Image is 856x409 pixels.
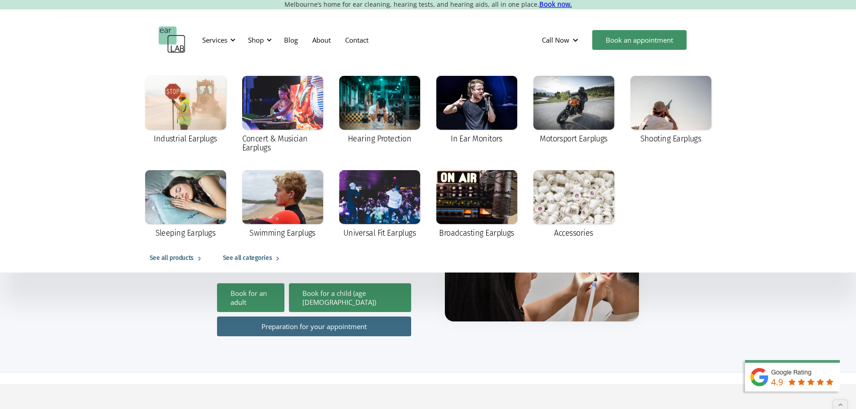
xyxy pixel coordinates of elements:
[248,35,264,44] div: Shop
[432,166,522,244] a: Broadcasting Earplugs
[217,283,284,312] a: Book for an adult
[289,283,411,312] a: Book for a child (age [DEMOGRAPHIC_DATA])
[159,26,186,53] a: home
[338,27,376,53] a: Contact
[535,26,588,53] div: Call Now
[154,134,217,143] div: Industrial Earplugs
[439,229,514,237] div: Broadcasting Earplugs
[223,253,272,264] div: See all categories
[305,27,338,53] a: About
[238,166,328,244] a: Swimming Earplugs
[141,166,231,244] a: Sleeping Earplugs
[554,229,593,237] div: Accessories
[197,26,238,53] div: Services
[335,166,425,244] a: Universal Fit Earplugs
[529,71,619,150] a: Motorsport Earplugs
[640,134,701,143] div: Shooting Earplugs
[343,229,416,237] div: Universal Fit Earplugs
[451,134,502,143] div: In Ear Monitors
[592,30,687,50] a: Book an appointment
[249,229,315,237] div: Swimming Earplugs
[155,229,216,237] div: Sleeping Earplugs
[277,27,305,53] a: Blog
[348,134,411,143] div: Hearing Protection
[242,134,323,152] div: Concert & Musician Earplugs
[243,26,275,53] div: Shop
[141,71,231,150] a: Industrial Earplugs
[626,71,716,150] a: Shooting Earplugs
[432,71,522,150] a: In Ear Monitors
[238,71,328,158] a: Concert & Musician Earplugs
[217,317,411,336] a: Preparation for your appointment
[141,244,214,273] a: See all products
[335,71,425,150] a: Hearing Protection
[540,134,608,143] div: Motorsport Earplugs
[529,166,619,244] a: Accessories
[150,253,194,264] div: See all products
[542,35,569,44] div: Call Now
[202,35,227,44] div: Services
[214,244,292,273] a: See all categories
